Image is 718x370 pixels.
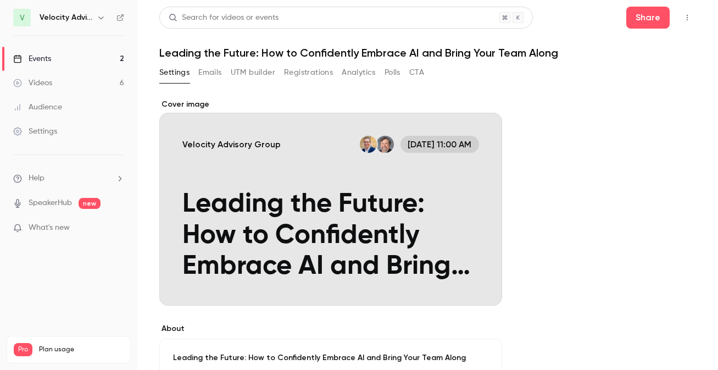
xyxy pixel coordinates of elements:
label: Cover image [159,99,502,110]
button: Registrations [284,64,333,81]
h6: Velocity Advisory Group [40,12,92,23]
button: Emails [198,64,221,81]
section: Cover image [159,99,502,306]
button: Analytics [342,64,376,81]
button: Share [626,7,670,29]
p: Leading the Future: How to Confidently Embrace AI and Bring Your Team Along [173,352,488,363]
li: help-dropdown-opener [13,173,124,184]
div: Settings [13,126,57,137]
div: Videos [13,78,52,89]
span: V [20,12,25,24]
iframe: Noticeable Trigger [111,223,124,233]
button: Polls [385,64,400,81]
label: About [159,323,502,334]
div: Audience [13,102,62,113]
span: Plan usage [39,345,124,354]
h1: Leading the Future: How to Confidently Embrace AI and Bring Your Team Along [159,46,696,59]
a: SpeakerHub [29,197,72,209]
div: Events [13,53,51,64]
button: Settings [159,64,190,81]
span: Help [29,173,44,184]
div: Search for videos or events [169,12,279,24]
span: What's new [29,222,70,234]
button: UTM builder [231,64,275,81]
span: new [79,198,101,209]
span: Pro [14,343,32,356]
button: CTA [409,64,424,81]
